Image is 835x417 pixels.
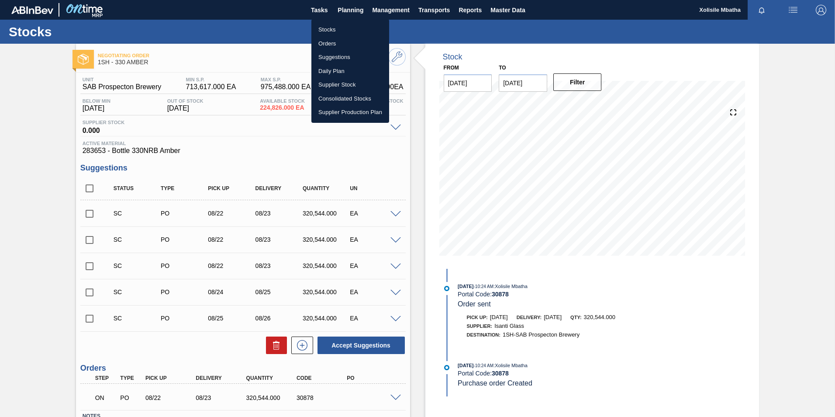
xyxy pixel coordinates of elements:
a: Stocks [311,23,389,37]
a: Supplier Stock [311,78,389,92]
a: Consolidated Stocks [311,92,389,106]
a: Suggestions [311,50,389,64]
a: Daily Plan [311,64,389,78]
a: Supplier Production Plan [311,105,389,119]
a: Orders [311,37,389,51]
